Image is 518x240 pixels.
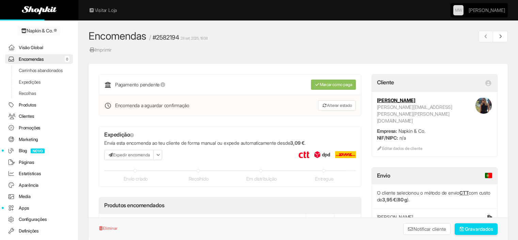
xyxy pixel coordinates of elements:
a: Aparência [5,180,73,190]
a: Visão Global [5,43,73,53]
a: Apps [5,203,73,213]
span: / [149,34,151,41]
a: CTT [459,190,469,196]
span: 0 [65,56,69,62]
h4: Recolhido [189,176,208,181]
i: Cliente registado [485,83,492,84]
p: Envia esta encomenda ao teu cliente de forma manual ou expede automaticamente desde . [104,140,356,146]
img: DHL Parcel [335,151,356,158]
h4: Expedição [104,132,356,138]
a: BlogNOVO [5,146,73,156]
a: Páginas [5,157,73,167]
a: Produtos [5,100,73,110]
a: Recolhas [5,88,73,98]
span: Napkin & Co. [398,128,425,134]
img: Shopkit [22,6,57,14]
a: Configurações [5,214,73,224]
a: Marketing [5,135,73,144]
a: Clientes [5,111,73,121]
button: Gravardados [455,223,498,235]
a: [PERSON_NAME] [469,3,505,17]
a: Encomendas [89,30,146,42]
a: Promoções [5,123,73,133]
div: Pagamento pendente [104,80,268,90]
span: Portugal - Continental [485,173,492,178]
strong: NIF/NIPC: [377,135,398,141]
a: MW [453,5,464,15]
a: Media [5,192,73,201]
a: Visitar Loja [89,7,117,14]
span: NOVO [31,149,45,153]
img: DPD [314,151,330,158]
button: Expedir encomenda [104,150,154,160]
h3: Cliente [377,80,394,86]
a: Encomendas0 [5,54,73,64]
strong: 3,95 € [382,197,396,202]
span: n/a [399,135,406,141]
img: CTT [299,151,309,158]
a: Estatísticas [5,169,73,179]
button: Eliminar [99,223,118,234]
span: 28 set. 2025, 19:38 [180,36,207,41]
a: Próximo [493,31,508,42]
a: Imprimir [89,46,112,54]
a: [PERSON_NAME][EMAIL_ADDRESS][PERSON_NAME][PERSON_NAME][DOMAIN_NAME] [377,104,452,124]
h4: Envio criado [124,176,148,181]
h3: Produtos encomendados [104,202,164,209]
strong: 3,09 € [290,140,304,146]
a: Marcar como paga [311,80,356,90]
a: Carrinhos abandonados [5,66,73,75]
a: Expedições [5,77,73,87]
a: [PERSON_NAME] [377,97,415,103]
strong: 80 g [397,197,407,202]
a: #2582194 [153,34,179,41]
a: Copiar endereço de envio [487,214,492,221]
div: O cliente selecionou o método de envio com custo de ( ). [372,184,497,208]
h3: Envio [377,173,492,179]
a: Editar dados de cliente [377,146,423,151]
span: dados [480,226,493,232]
h4: Entregue [315,176,333,181]
h4: Em distribuição [246,176,277,181]
div: Encomenda a aguardar confirmação [104,100,268,111]
a: Napkin & Co. ® [18,26,60,36]
strong: Empresa: [377,128,397,134]
a: Definições [5,226,73,236]
a: Alterar estado [318,100,356,111]
button: Notificar cliente [403,223,451,235]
